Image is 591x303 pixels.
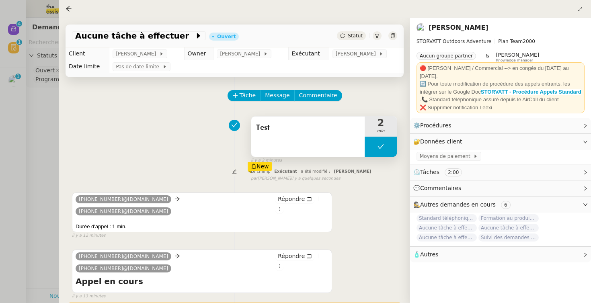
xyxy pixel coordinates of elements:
[275,194,315,203] button: Répondre
[417,23,425,32] img: users%2FRcIDm4Xn1TPHYwgLThSv8RQYtaM2%2Favatar%2F95761f7a-40c3-4bb5-878d-fe785e6f95b2
[288,47,329,60] td: Exécutant
[79,209,168,214] span: [PHONE_NUMBER]@[DOMAIN_NAME]
[413,185,465,191] span: 💬
[496,52,539,58] span: [PERSON_NAME]
[496,52,539,62] app-user-label: Knowledge manager
[116,63,162,71] span: Pas de date limite
[523,39,535,44] span: 2000
[410,197,591,213] div: 🕵️Autres demandes en cours 6
[336,50,379,58] span: [PERSON_NAME]
[291,175,341,182] span: il y a quelques secondes
[420,122,451,129] span: Procédures
[251,169,271,174] span: Le champ
[348,33,363,39] span: Statut
[420,96,581,104] div: .📞 Standard téléphonique assuré depuis le AirCall du client
[413,251,438,258] span: 🧴
[365,128,397,135] span: min
[275,252,315,260] button: Répondre
[365,118,397,128] span: 2
[274,169,297,174] span: Exécutant
[217,34,236,39] div: Ouvert
[66,60,109,73] td: Date limite
[79,266,168,271] span: [PHONE_NUMBER]@[DOMAIN_NAME]
[420,80,581,96] div: 🔄 Pour toute modification de procédure des appels entrants, les intégrer sur le Google Doc
[417,233,477,242] span: Aucune tâche à effectuer
[410,118,591,133] div: ⚙️Procédures
[334,169,371,174] span: [PERSON_NAME]
[228,90,261,101] button: Tâche
[299,91,337,100] span: Commentaire
[79,254,168,259] span: [PHONE_NUMBER]@[DOMAIN_NAME]
[72,293,106,300] span: il y a 13 minutes
[417,224,477,232] span: Aucune tâche à effectuer
[429,24,488,31] a: [PERSON_NAME]
[410,134,591,149] div: 🔐Données client
[410,164,591,180] div: ⏲️Tâches 2:00
[256,122,360,134] span: Test
[294,90,342,101] button: Commentaire
[417,52,476,60] nz-tag: Aucun groupe partner
[420,169,439,175] span: Tâches
[420,104,581,112] div: ❌ Supprimer notification Leexi
[240,91,256,100] span: Tâche
[265,91,289,100] span: Message
[445,168,462,176] nz-tag: 2:00
[72,232,106,239] span: il y a 12 minutes
[66,47,109,60] td: Client
[248,162,272,171] div: New
[184,47,213,60] td: Owner
[278,252,305,260] span: Répondre
[478,214,539,222] span: Formation au produit Storvatt
[79,197,168,202] span: [PHONE_NUMBER]@[DOMAIN_NAME]
[251,175,341,182] small: [PERSON_NAME]
[413,201,514,208] span: 🕵️
[420,251,438,258] span: Autres
[486,52,489,62] span: &
[278,195,305,203] span: Répondre
[478,233,539,242] span: Suivi des demandes / procédures en cours Storvatt - Client [PERSON_NAME] Jeandet
[220,50,263,58] span: [PERSON_NAME]
[413,169,469,175] span: ⏲️
[76,276,328,287] h4: Appel en cours
[478,224,539,232] span: Aucune tâche à effectuer
[251,157,282,164] span: il y a 2 minutes
[481,89,581,95] a: STORVATT - Procédure Appels Standard
[420,138,462,145] span: Données client
[116,50,159,58] span: [PERSON_NAME]
[420,64,581,80] div: 🔴 [PERSON_NAME] / Commercial --> en congés du [DATE] au [DATE].
[76,223,127,229] span: Durée d'appel : 1 min.
[498,39,523,44] span: Plan Team
[496,58,533,63] span: Knowledge manager
[251,175,258,182] span: par
[75,32,195,40] span: Aucune tâche à effectuer
[420,152,473,160] span: Moyens de paiement
[260,90,294,101] button: Message
[501,201,511,209] nz-tag: 6
[417,214,477,222] span: Standard téléphonique - [DATE]
[410,180,591,196] div: 💬Commentaires
[420,201,496,208] span: Autres demandes en cours
[410,247,591,262] div: 🧴Autres
[413,137,466,146] span: 🔐
[301,169,330,174] span: a été modifié :
[413,121,455,130] span: ⚙️
[417,39,491,44] span: STORVATT Outdoors Adventure
[420,185,461,191] span: Commentaires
